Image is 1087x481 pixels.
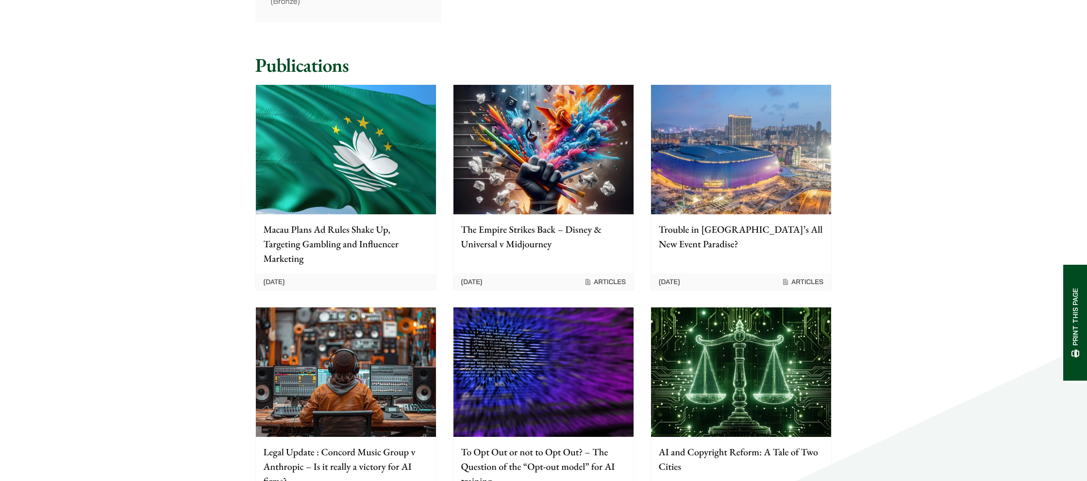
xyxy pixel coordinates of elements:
[264,277,285,286] time: [DATE]
[461,222,626,251] p: The Empire Strikes Back – Disney & Universal v Midjourney
[255,84,436,290] a: Macau Plans Ad Rules Shake Up, Targeting Gambling and Influencer Marketing [DATE]
[264,222,428,266] p: Macau Plans Ad Rules Shake Up, Targeting Gambling and Influencer Marketing
[255,53,832,77] h2: Publications
[782,277,823,286] span: Articles
[651,84,832,290] a: Trouble in [GEOGRAPHIC_DATA]’s All New Event Paradise? [DATE] Articles
[584,277,626,286] span: Articles
[659,277,680,286] time: [DATE]
[461,277,483,286] time: [DATE]
[659,222,823,251] p: Trouble in [GEOGRAPHIC_DATA]’s All New Event Paradise?
[659,445,823,474] p: AI and Copyright Reform: A Tale of Two Cities
[453,84,634,290] a: The Empire Strikes Back – Disney & Universal v Midjourney [DATE] Articles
